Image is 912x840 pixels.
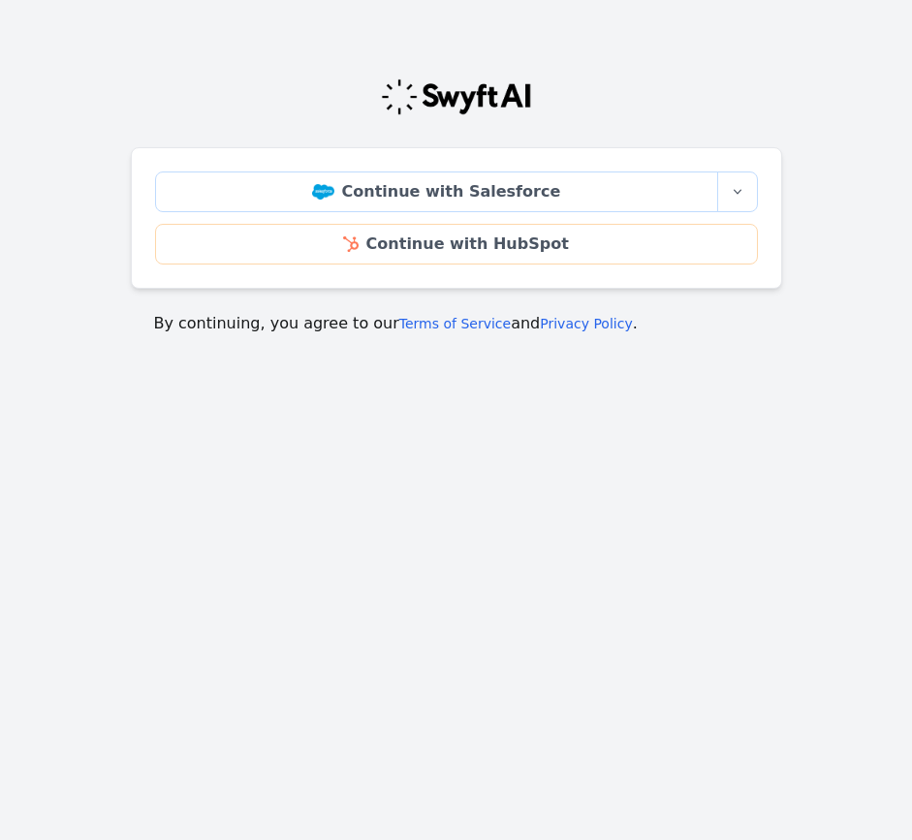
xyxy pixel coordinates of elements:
[540,316,632,331] a: Privacy Policy
[155,171,718,212] a: Continue with Salesforce
[380,78,533,116] img: Swyft Logo
[312,184,334,200] img: Salesforce
[399,316,511,331] a: Terms of Service
[343,236,358,252] img: HubSpot
[155,224,758,264] a: Continue with HubSpot
[154,312,759,335] p: By continuing, you agree to our and .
